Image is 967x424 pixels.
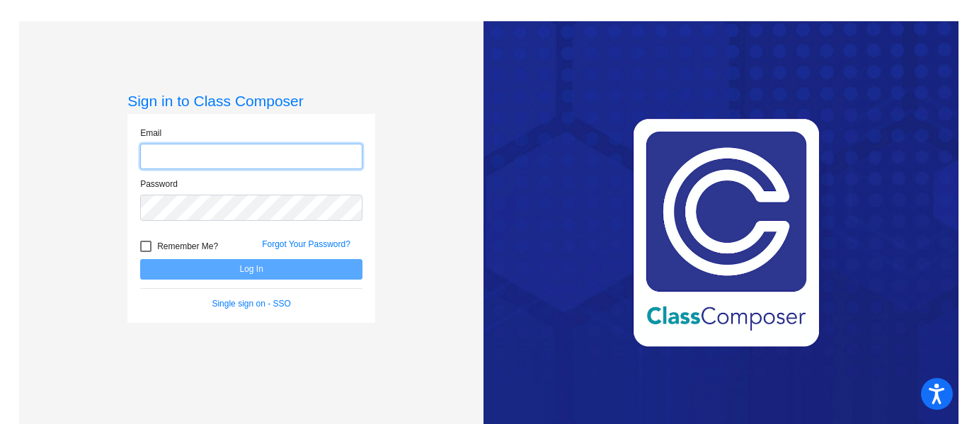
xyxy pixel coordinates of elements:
button: Log In [140,259,362,280]
label: Email [140,127,161,139]
label: Password [140,178,178,190]
span: Remember Me? [157,238,218,255]
h3: Sign in to Class Composer [127,92,375,110]
a: Single sign on - SSO [212,299,290,309]
a: Forgot Your Password? [262,239,350,249]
